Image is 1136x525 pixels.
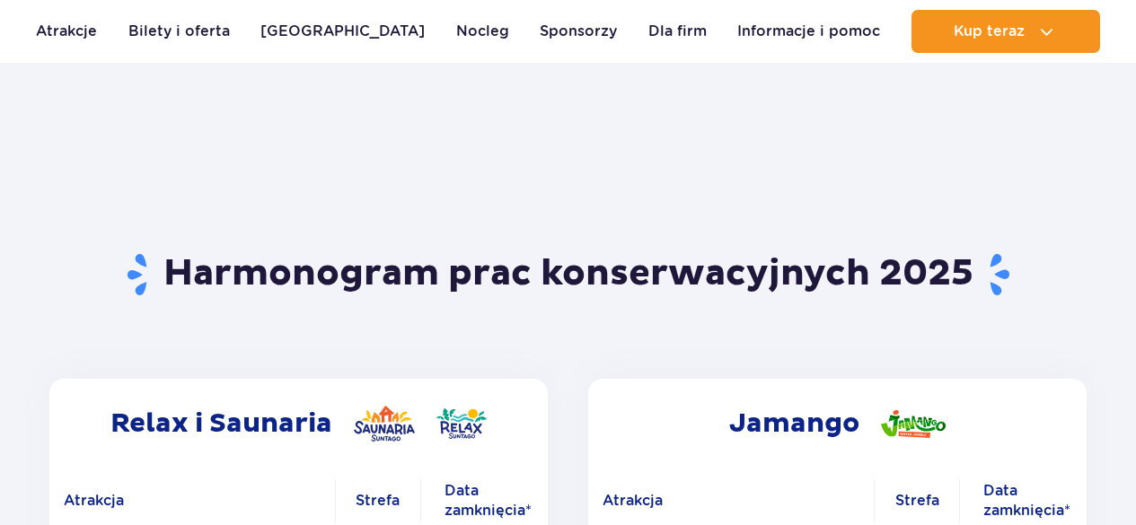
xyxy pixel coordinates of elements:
img: Jamango [881,410,946,438]
a: Sponsorzy [540,10,617,53]
img: Saunaria [354,406,415,442]
a: Bilety i oferta [128,10,230,53]
h2: Jamango [588,379,1087,468]
a: Atrakcje [36,10,97,53]
a: [GEOGRAPHIC_DATA] [260,10,425,53]
button: Kup teraz [911,10,1100,53]
a: Dla firm [648,10,707,53]
span: Kup teraz [954,23,1025,39]
a: Informacje i pomoc [737,10,880,53]
h2: Relax i Saunaria [49,379,548,468]
img: Relax [436,408,487,439]
a: Nocleg [456,10,509,53]
h1: Harmonogram prac konserwacyjnych 2025 [42,251,1094,298]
